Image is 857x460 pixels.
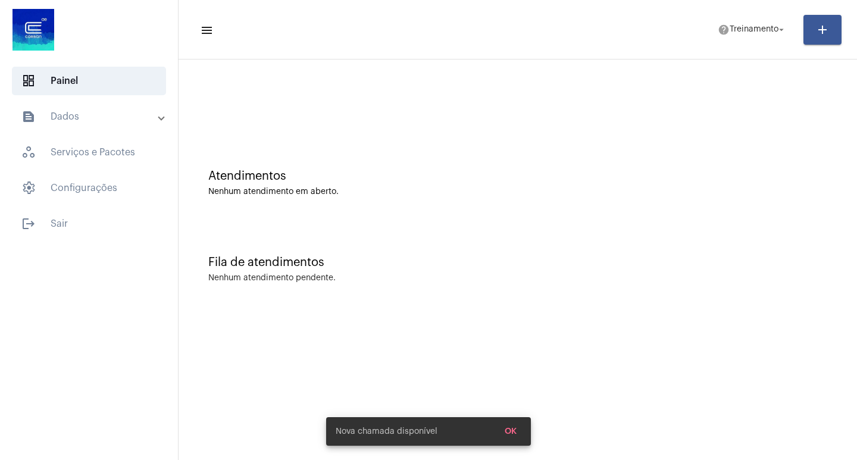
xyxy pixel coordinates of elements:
[776,24,787,35] mat-icon: arrow_drop_down
[495,421,526,442] button: OK
[10,6,57,54] img: d4669ae0-8c07-2337-4f67-34b0df7f5ae4.jpeg
[730,26,778,34] span: Treinamento
[21,217,36,231] mat-icon: sidenav icon
[12,209,166,238] span: Sair
[208,256,827,269] div: Fila de atendimentos
[12,67,166,95] span: Painel
[711,18,794,42] button: Treinamento
[208,274,336,283] div: Nenhum atendimento pendente.
[336,425,437,437] span: Nova chamada disponível
[21,181,36,195] span: sidenav icon
[200,23,212,37] mat-icon: sidenav icon
[21,74,36,88] span: sidenav icon
[208,187,827,196] div: Nenhum atendimento em aberto.
[12,174,166,202] span: Configurações
[815,23,830,37] mat-icon: add
[21,109,159,124] mat-panel-title: Dados
[21,145,36,159] span: sidenav icon
[718,24,730,36] mat-icon: help
[21,109,36,124] mat-icon: sidenav icon
[12,138,166,167] span: Serviços e Pacotes
[7,102,178,131] mat-expansion-panel-header: sidenav iconDados
[505,427,517,436] span: OK
[208,170,827,183] div: Atendimentos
